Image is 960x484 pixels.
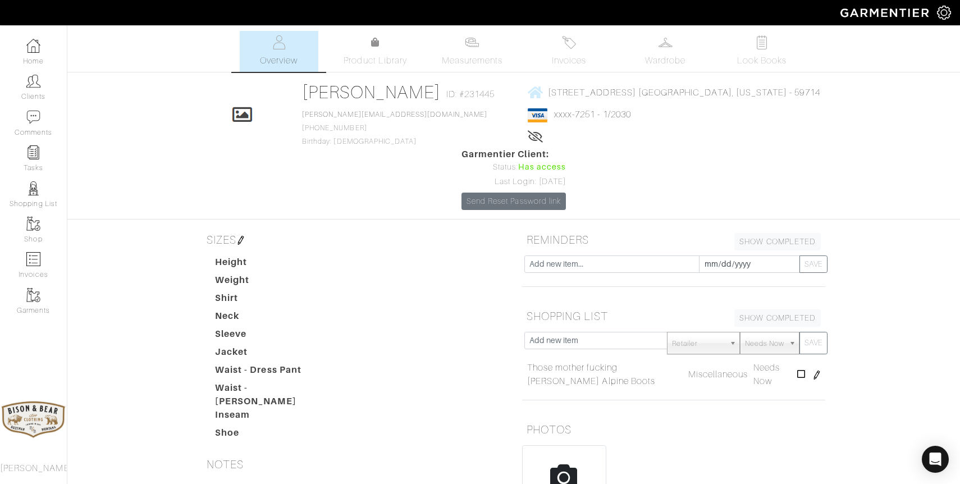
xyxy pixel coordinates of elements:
span: ID: #231445 [446,88,495,101]
img: garments-icon-b7da505a4dc4fd61783c78ac3ca0ef83fa9d6f193b1c9dc38574b1d14d53ca28.png [26,288,40,302]
img: stylists-icon-eb353228a002819b7ec25b43dbf5f0378dd9e0616d9560372ff212230b889e62.png [26,181,40,195]
a: Those mother fucking [PERSON_NAME] Alpine Boots [527,361,683,388]
a: Look Books [723,31,801,72]
a: xxxx-7251 - 1/2030 [554,109,631,120]
dt: Jacket [207,345,335,363]
img: gear-icon-white-bd11855cb880d31180b6d7d6211b90ccbf57a29d726f0c71d8c61bd08dd39cc2.png [937,6,951,20]
img: orders-icon-0abe47150d42831381b5fb84f609e132dff9fe21cb692f30cb5eec754e2cba89.png [26,252,40,266]
input: Add new item... [524,255,700,273]
dt: Waist - Dress Pant [207,363,335,381]
dt: Weight [207,273,335,291]
span: Invoices [552,54,586,67]
h5: REMINDERS [522,229,825,251]
dt: Neck [207,309,335,327]
a: [PERSON_NAME] [302,82,441,102]
span: Overview [260,54,298,67]
a: Overview [240,31,318,72]
img: comment-icon-a0a6a9ef722e966f86d9cbdc48e553b5cf19dbc54f86b18d962a5391bc8f6eb6.png [26,110,40,124]
span: Product Library [344,54,407,67]
h5: SHOPPING LIST [522,305,825,327]
a: Send Reset Password link [461,193,566,210]
span: [PHONE_NUMBER] Birthday: [DEMOGRAPHIC_DATA] [302,111,487,145]
span: Measurements [442,54,503,67]
a: [PERSON_NAME][EMAIL_ADDRESS][DOMAIN_NAME] [302,111,487,118]
span: Miscellaneous [688,369,748,380]
button: SAVE [799,332,828,354]
img: visa-934b35602734be37eb7d5d7e5dbcd2044c359bf20a24dc3361ca3fa54326a8a7.png [528,108,547,122]
dt: Sleeve [207,327,335,345]
img: todo-9ac3debb85659649dc8f770b8b6100bb5dab4b48dedcbae339e5042a72dfd3cc.svg [755,35,769,49]
img: measurements-466bbee1fd09ba9460f595b01e5d73f9e2bff037440d3c8f018324cb6cdf7a4a.svg [465,35,479,49]
span: Wardrobe [645,54,685,67]
img: reminder-icon-8004d30b9f0a5d33ae49ab947aed9ed385cf756f9e5892f1edd6e32f2345188e.png [26,145,40,159]
input: Add new item [524,332,668,349]
span: [STREET_ADDRESS] [GEOGRAPHIC_DATA], [US_STATE] - 59714 [548,87,820,97]
img: orders-27d20c2124de7fd6de4e0e44c1d41de31381a507db9b33961299e4e07d508b8c.svg [562,35,576,49]
span: Has access [518,161,566,173]
h5: SIZES [202,229,505,251]
dt: Waist - [PERSON_NAME] [207,381,335,408]
span: Garmentier Client: [461,148,566,161]
span: Needs Now [745,332,784,355]
img: garments-icon-b7da505a4dc4fd61783c78ac3ca0ef83fa9d6f193b1c9dc38574b1d14d53ca28.png [26,217,40,231]
a: Measurements [433,31,512,72]
img: dashboard-icon-dbcd8f5a0b271acd01030246c82b418ddd0df26cd7fceb0bd07c9910d44c42f6.png [26,39,40,53]
img: garmentier-logo-header-white-b43fb05a5012e4ada735d5af1a66efaba907eab6374d6393d1fbf88cb4ef424d.png [835,3,937,22]
img: pen-cf24a1663064a2ec1b9c1bd2387e9de7a2fa800b781884d57f21acf72779bad2.png [236,236,245,245]
div: Status: [461,161,566,173]
div: Open Intercom Messenger [922,446,949,473]
a: [STREET_ADDRESS] [GEOGRAPHIC_DATA], [US_STATE] - 59714 [528,85,820,99]
a: Invoices [529,31,608,72]
img: basicinfo-40fd8af6dae0f16599ec9e87c0ef1c0a1fdea2edbe929e3d69a839185d80c458.svg [272,35,286,49]
a: SHOW COMPLETED [734,233,821,250]
h5: NOTES [202,453,505,476]
a: Product Library [336,36,415,67]
div: Last Login: [DATE] [461,176,566,188]
dt: Shoe [207,426,335,444]
span: Needs Now [753,363,780,386]
img: pen-cf24a1663064a2ec1b9c1bd2387e9de7a2fa800b781884d57f21acf72779bad2.png [812,371,821,380]
a: SHOW COMPLETED [734,309,821,327]
h5: PHOTOS [522,418,825,441]
span: Look Books [737,54,787,67]
span: Retailer [672,332,725,355]
dt: Shirt [207,291,335,309]
a: Wardrobe [626,31,705,72]
button: SAVE [799,255,828,273]
img: wardrobe-487a4870c1b7c33e795ec22d11cfc2ed9d08956e64fb3008fe2437562e282088.svg [659,35,673,49]
dt: Inseam [207,408,335,426]
img: clients-icon-6bae9207a08558b7cb47a8932f037763ab4055f8c8b6bfacd5dc20c3e0201464.png [26,74,40,88]
dt: Height [207,255,335,273]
